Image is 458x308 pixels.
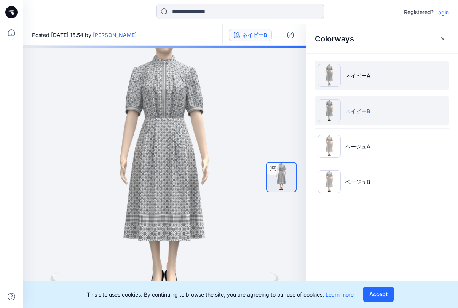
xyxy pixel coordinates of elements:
[318,64,341,87] img: ネイビーA
[435,8,449,16] p: Login
[229,29,272,41] button: ネイビーB
[363,287,394,302] button: Accept
[318,170,341,193] img: ベージュB
[87,290,354,298] p: This site uses cookies. By continuing to browse the site, you are agreeing to our use of cookies.
[93,32,137,38] a: [PERSON_NAME]
[326,291,354,298] a: Learn more
[345,72,370,80] p: ネイビーA
[242,31,267,39] div: ネイビーB
[32,31,137,39] span: Posted [DATE] 15:54 by
[345,178,370,186] p: ベージュB
[318,135,341,158] img: ベージュA
[345,142,370,150] p: ベージュA
[267,163,296,192] img: turntable-01-10-2025-07:43:57
[404,8,434,17] p: Registered?
[345,107,370,115] p: ネイビーB
[318,99,341,122] img: ネイビーB
[315,34,354,43] h2: Colorways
